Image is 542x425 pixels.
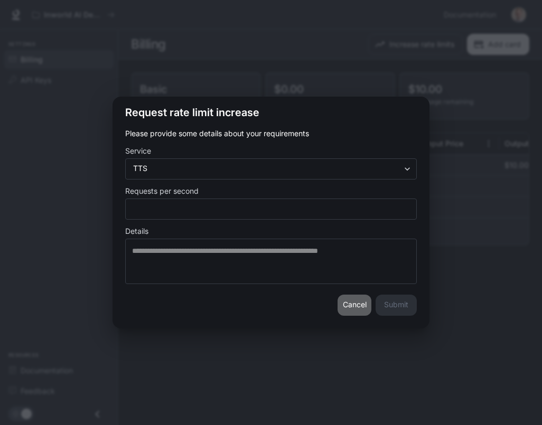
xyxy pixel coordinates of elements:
p: Service [125,147,151,155]
div: TTS [126,163,416,174]
p: Details [125,228,148,235]
h2: Request rate limit increase [113,97,429,128]
button: Cancel [338,295,371,316]
p: Requests per second [125,187,199,195]
p: Please provide some details about your requirements [125,128,417,139]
